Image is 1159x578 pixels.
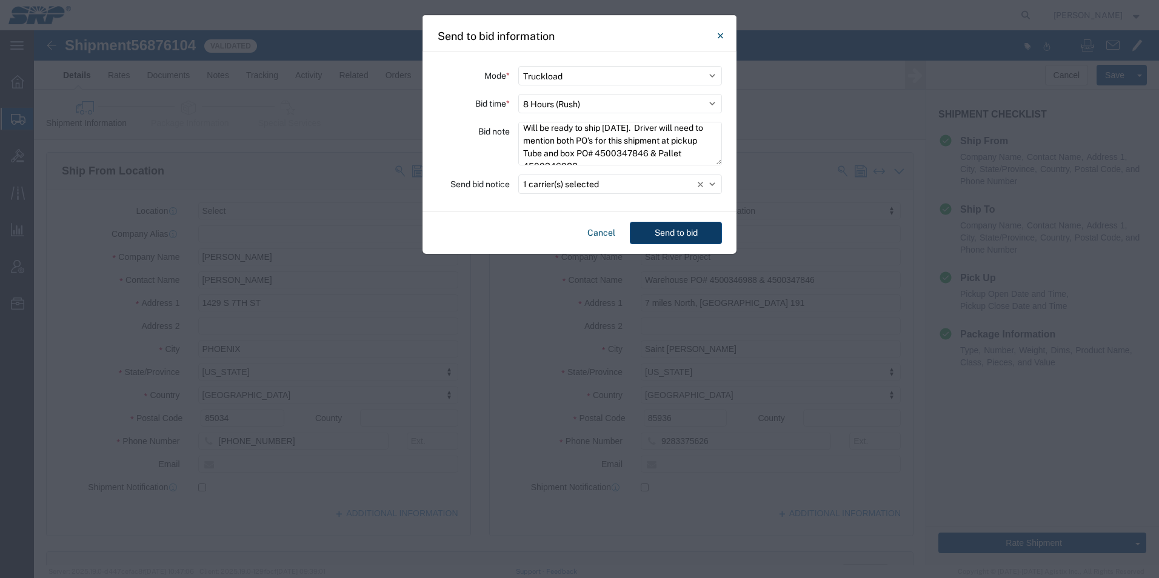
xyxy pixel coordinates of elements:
[438,28,555,44] h4: Send to bid information
[478,122,510,141] label: Bid note
[484,66,510,85] label: Mode
[630,222,722,244] button: Send to bid
[475,94,510,113] label: Bid time
[583,222,620,244] button: Cancel
[450,174,510,194] label: Send bid notice
[518,174,722,194] button: 1 carrier(s) selected
[708,24,732,48] button: Close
